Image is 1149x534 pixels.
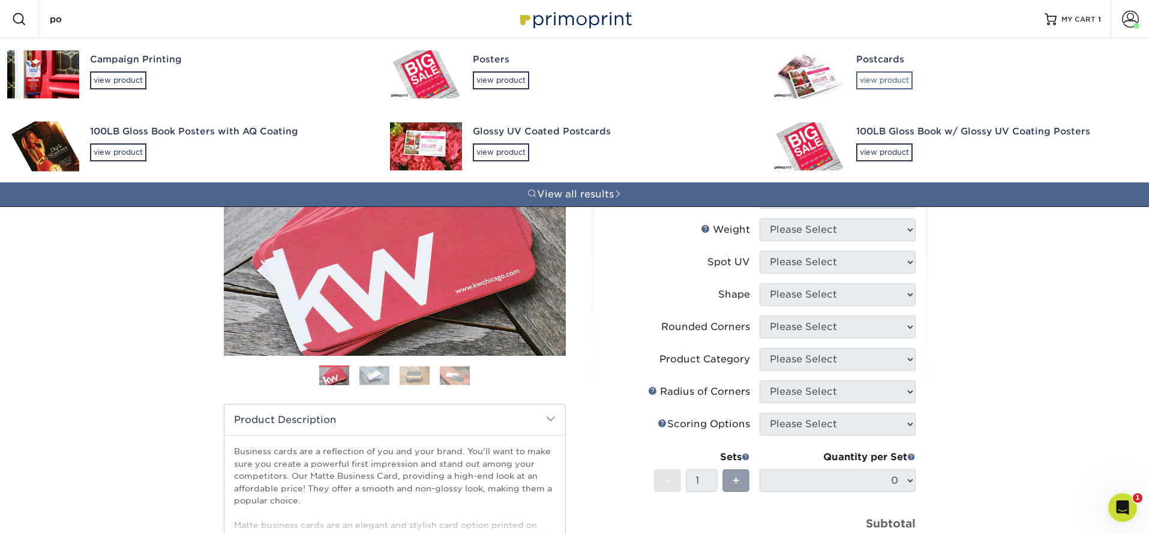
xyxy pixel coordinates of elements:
span: - [665,472,670,490]
div: Scoring Options [658,417,750,431]
div: view product [856,71,913,89]
div: Postcards [856,53,1135,67]
img: Glossy UV Coated Postcards [390,122,462,170]
img: Business Cards 01 [319,361,349,391]
img: Business Cards 03 [400,366,430,385]
div: Spot UV [707,255,750,269]
div: Campaign Printing [90,53,368,67]
div: Posters [473,53,751,67]
span: MY CART [1061,14,1096,25]
a: 100LB Gloss Book w/ Glossy UV Coating Postersview product [766,110,1149,182]
iframe: Intercom live chat [1108,493,1137,522]
div: Rounded Corners [661,320,750,334]
img: Posters [390,50,462,98]
div: view product [856,143,913,161]
div: Quantity per Set [760,450,916,464]
div: Weight [701,223,750,237]
img: 100LB Gloss Book Posters with AQ Coating [7,121,79,171]
span: 1 [1098,15,1101,23]
div: view product [90,71,146,89]
a: Postcardsview product [766,38,1149,110]
a: Postersview product [383,38,766,110]
div: Glossy UV Coated Postcards [473,125,751,139]
div: Sets [654,450,750,464]
img: Business Cards 04 [440,366,470,385]
img: Campaign Printing [7,50,79,98]
div: view product [473,71,529,89]
span: 1 [1133,493,1142,503]
img: Postcards [773,50,845,98]
img: Business Cards 02 [359,366,389,385]
div: view product [473,143,529,161]
h2: Product Description [224,404,565,435]
a: Glossy UV Coated Postcardsview product [383,110,766,182]
span: + [732,472,740,490]
div: Radius of Corners [648,385,750,399]
img: Matte 01 [224,80,566,422]
div: Shape [718,287,750,302]
strong: Subtotal [866,517,916,530]
div: Product Category [659,352,750,367]
div: view product [90,143,146,161]
div: 100LB Gloss Book w/ Glossy UV Coating Posters [856,125,1135,139]
div: 100LB Gloss Book Posters with AQ Coating [90,125,368,139]
img: 100LB Gloss Book w/ Glossy UV Coating Posters [773,122,845,170]
img: Primoprint [515,6,635,32]
input: SEARCH PRODUCTS..... [49,12,166,26]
